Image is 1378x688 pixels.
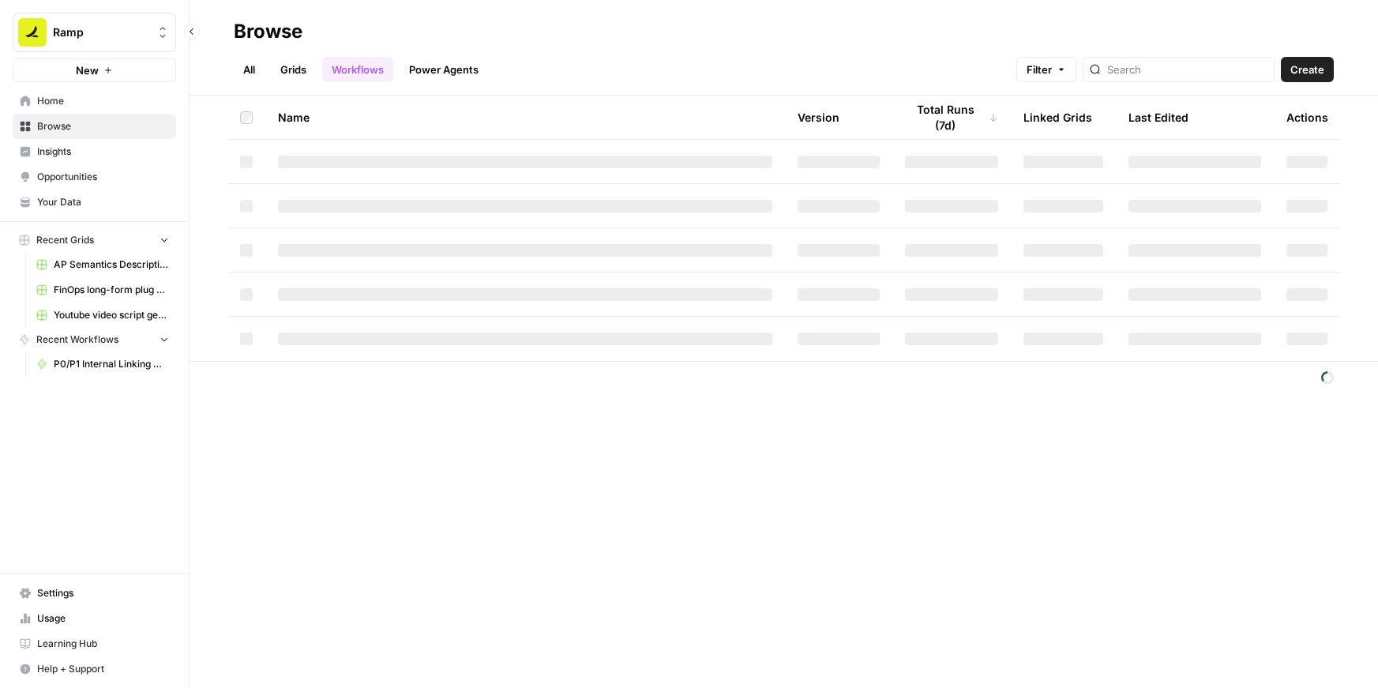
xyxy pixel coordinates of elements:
[1023,96,1092,139] div: Linked Grids
[13,190,176,215] a: Your Data
[54,283,169,297] span: FinOps long-form plug generator -> Publish Sanity updates
[798,96,839,139] div: Version
[1281,57,1334,82] button: Create
[36,333,118,347] span: Recent Workflows
[54,258,169,272] span: AP Semantics Descriptions
[13,164,176,190] a: Opportunities
[1286,96,1328,139] div: Actions
[1128,96,1188,139] div: Last Edited
[54,308,169,322] span: Youtube video script generator
[1027,62,1052,77] span: Filter
[76,62,99,78] span: New
[13,139,176,164] a: Insights
[37,195,169,209] span: Your Data
[13,631,176,656] a: Learning Hub
[278,96,772,139] div: Name
[13,606,176,631] a: Usage
[400,57,488,82] a: Power Agents
[29,303,176,328] a: Youtube video script generator
[13,228,176,252] button: Recent Grids
[234,57,265,82] a: All
[1016,57,1076,82] button: Filter
[13,581,176,606] a: Settings
[18,18,47,47] img: Ramp Logo
[37,94,169,108] span: Home
[29,352,176,377] a: P0/P1 Internal Linking Workflow
[54,357,169,371] span: P0/P1 Internal Linking Workflow
[13,88,176,114] a: Home
[271,57,316,82] a: Grids
[37,611,169,626] span: Usage
[13,656,176,682] button: Help + Support
[29,252,176,277] a: AP Semantics Descriptions
[13,58,176,82] button: New
[53,24,148,40] span: Ramp
[1290,62,1324,77] span: Create
[37,637,169,651] span: Learning Hub
[234,19,302,44] div: Browse
[37,119,169,133] span: Browse
[37,170,169,184] span: Opportunities
[37,586,169,600] span: Settings
[13,114,176,139] a: Browse
[905,96,998,139] div: Total Runs (7d)
[13,13,176,52] button: Workspace: Ramp
[37,662,169,676] span: Help + Support
[13,328,176,352] button: Recent Workflows
[1107,62,1267,77] input: Search
[36,233,94,247] span: Recent Grids
[37,145,169,159] span: Insights
[322,57,393,82] a: Workflows
[29,277,176,303] a: FinOps long-form plug generator -> Publish Sanity updates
